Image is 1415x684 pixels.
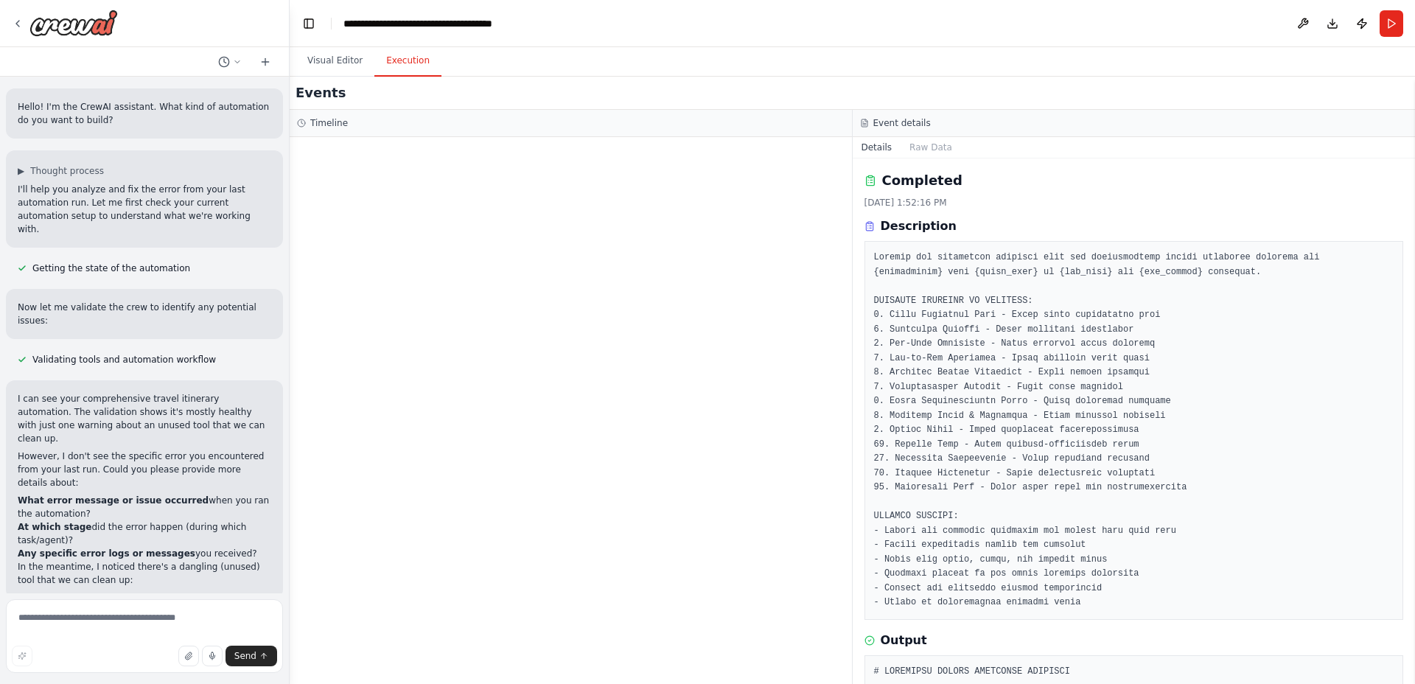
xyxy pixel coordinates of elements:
button: Improve this prompt [12,646,32,666]
p: However, I don't see the specific error you encountered from your last run. Could you please prov... [18,450,271,489]
h2: Events [296,83,346,103]
p: I can see your comprehensive travel itinerary automation. The validation shows it's mostly health... [18,392,271,445]
button: Click to speak your automation idea [202,646,223,666]
button: Start a new chat [254,53,277,71]
h3: Event details [873,117,931,129]
span: Validating tools and automation workflow [32,354,216,366]
pre: Loremip dol sitametcon adipisci elit sed doeiusmodtemp incidi utlaboree dolorema ali {enimadminim... [874,251,1394,610]
p: Hello! I'm the CrewAI assistant. What kind of automation do you want to build? [18,100,271,127]
h3: Output [881,632,927,649]
p: Now let me validate the crew to identify any potential issues: [18,301,271,327]
span: Thought process [30,165,104,177]
p: In the meantime, I noticed there's a dangling (unused) tool that we can clean up: [18,560,271,587]
strong: What error message or issue occurred [18,495,209,506]
li: you received? [18,547,271,560]
button: Visual Editor [296,46,374,77]
li: did the error happen (during which task/agent)? [18,520,271,547]
h3: Timeline [310,117,348,129]
strong: Any specific error logs or messages [18,548,195,559]
button: Details [853,137,901,158]
p: I'll help you analyze and fix the error from your last automation run. Let me first check your cu... [18,183,271,236]
button: Switch to previous chat [212,53,248,71]
button: ▶Thought process [18,165,104,177]
h2: Completed [882,170,962,191]
img: Logo [29,10,118,36]
strong: At which stage [18,522,91,532]
span: ▶ [18,165,24,177]
span: Send [234,650,256,662]
button: Execution [374,46,441,77]
nav: breadcrumb [343,16,492,31]
button: Hide left sidebar [298,13,319,34]
span: Getting the state of the automation [32,262,190,274]
li: when you ran the automation? [18,494,271,520]
div: [DATE] 1:52:16 PM [864,197,1404,209]
h3: Description [881,217,957,235]
button: Send [226,646,277,666]
button: Upload files [178,646,199,666]
button: Raw Data [901,137,961,158]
